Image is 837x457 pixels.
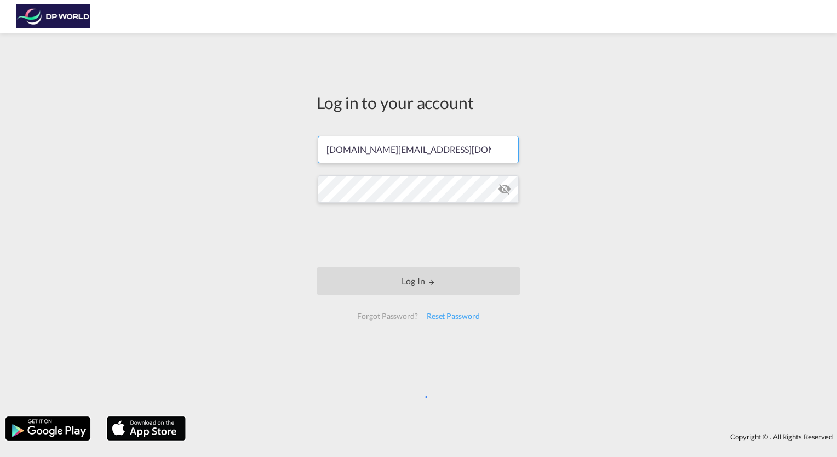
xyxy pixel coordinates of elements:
[191,427,837,446] div: Copyright © . All Rights Reserved
[106,415,187,442] img: apple.png
[318,136,519,163] input: Enter email/phone number
[498,182,511,196] md-icon: icon-eye-off
[4,415,91,442] img: google.png
[335,214,502,256] iframe: reCAPTCHA
[317,91,520,114] div: Log in to your account
[353,306,422,326] div: Forgot Password?
[317,267,520,295] button: LOGIN
[16,4,90,29] img: c08ca190194411f088ed0f3ba295208c.png
[422,306,484,326] div: Reset Password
